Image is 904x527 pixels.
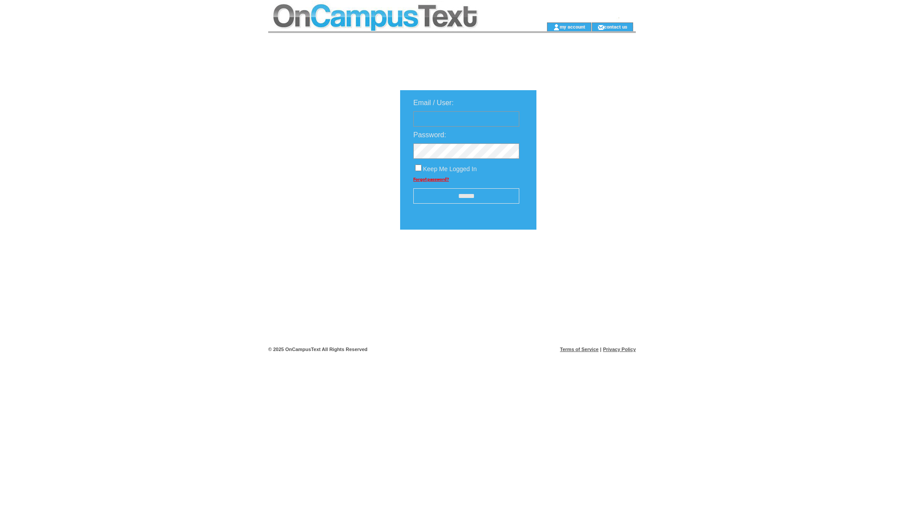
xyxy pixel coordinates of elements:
span: Keep Me Logged In [423,165,477,172]
span: Email / User: [413,99,454,106]
img: account_icon.gif [553,24,560,31]
span: Password: [413,131,446,139]
span: © 2025 OnCampusText All Rights Reserved [268,347,368,352]
span: | [600,347,601,352]
img: contact_us_icon.gif [598,24,604,31]
a: Terms of Service [560,347,599,352]
a: my account [560,24,585,29]
a: contact us [604,24,627,29]
a: Forgot password? [413,177,449,182]
a: Privacy Policy [603,347,636,352]
img: transparent.png [562,252,606,263]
